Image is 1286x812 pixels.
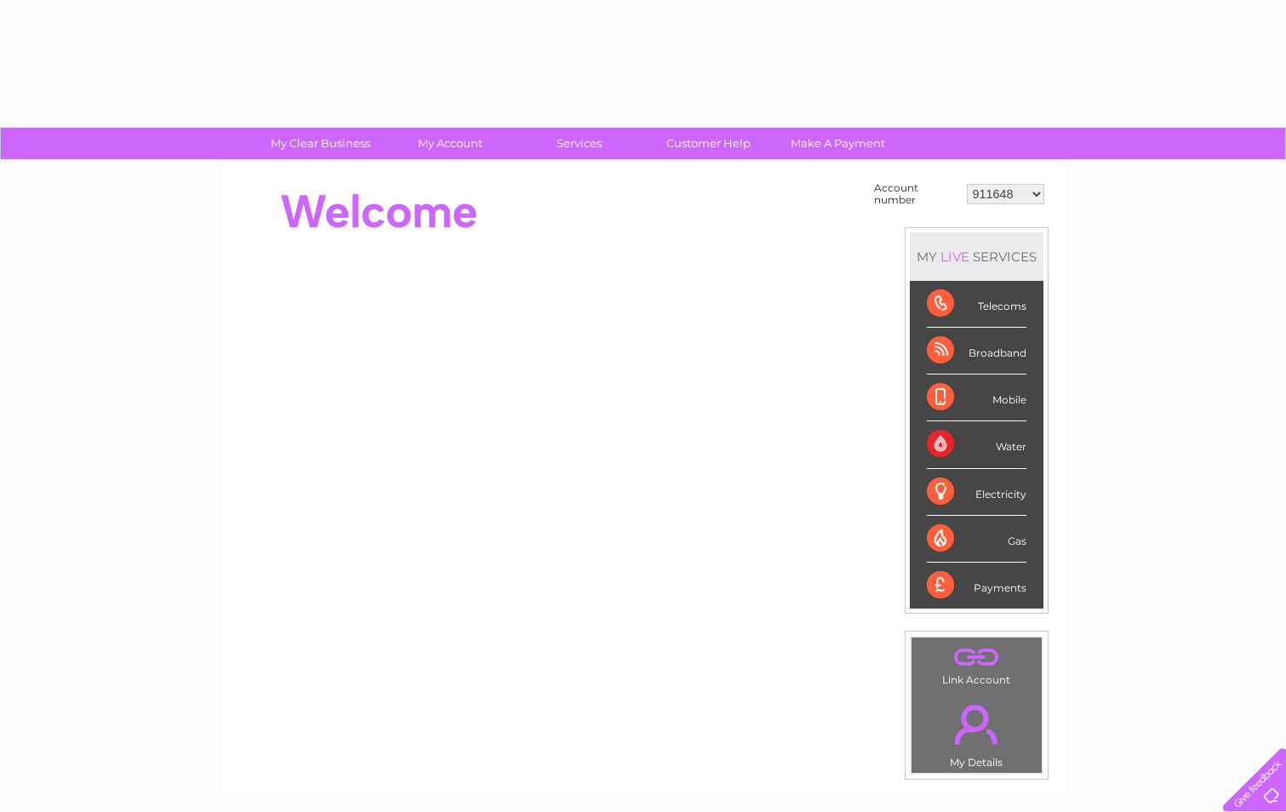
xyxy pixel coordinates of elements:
div: Telecoms [927,281,1026,328]
a: . [916,642,1037,672]
div: Gas [927,516,1026,563]
a: My Clear Business [250,128,391,159]
div: Mobile [927,375,1026,421]
div: Payments [927,563,1026,609]
a: . [916,695,1037,754]
td: Link Account [911,637,1043,690]
div: Water [927,421,1026,468]
div: MY SERVICES [910,232,1043,281]
td: Account number [870,178,963,210]
a: Customer Help [638,128,779,159]
div: Broadband [927,328,1026,375]
a: Make A Payment [768,128,908,159]
a: Services [509,128,649,159]
a: My Account [380,128,520,159]
div: Electricity [927,469,1026,516]
td: My Details [911,690,1043,774]
div: LIVE [937,249,973,265]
